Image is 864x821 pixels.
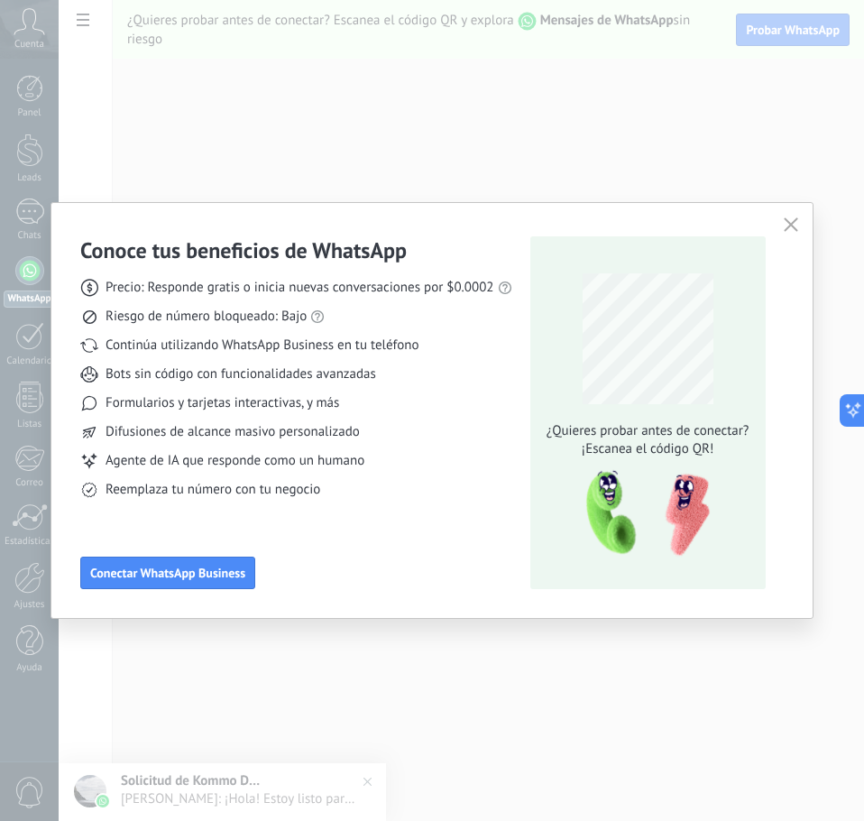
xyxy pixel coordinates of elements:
[106,423,360,441] span: Difusiones de alcance masivo personalizado
[106,394,339,412] span: Formularios y tarjetas interactivas, y más
[80,557,255,589] button: Conectar WhatsApp Business
[80,236,407,264] h3: Conoce tus beneficios de WhatsApp
[541,440,754,458] span: ¡Escanea el código QR!
[106,337,418,355] span: Continúa utilizando WhatsApp Business en tu teléfono
[106,365,376,383] span: Bots sin código con funcionalidades avanzadas
[90,567,245,579] span: Conectar WhatsApp Business
[106,481,320,499] span: Reemplaza tu número con tu negocio
[106,308,307,326] span: Riesgo de número bloqueado: Bajo
[106,452,364,470] span: Agente de IA que responde como un humano
[106,279,494,297] span: Precio: Responde gratis o inicia nuevas conversaciones por $0.0002
[541,422,754,440] span: ¿Quieres probar antes de conectar?
[571,466,713,562] img: qr-pic-1x.png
